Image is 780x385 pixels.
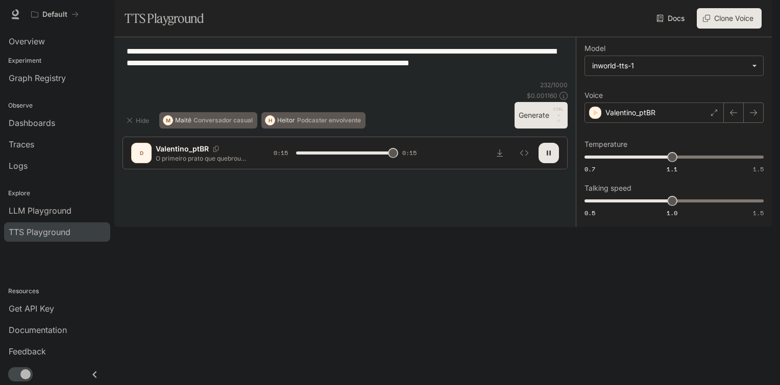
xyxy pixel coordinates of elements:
span: 1.5 [753,165,764,173]
p: Podcaster envolvente [297,117,361,123]
span: 0.7 [584,165,595,173]
button: Inspect [514,143,534,163]
button: Download audio [490,143,510,163]
span: 0.5 [584,209,595,217]
div: H [265,112,275,129]
button: MMaitêConversador casual [159,112,257,129]
p: CTRL + [553,106,564,118]
p: Valentino_ptBR [605,108,655,118]
p: Default [42,10,67,19]
span: 0:15 [402,148,417,158]
p: Maitê [175,117,191,123]
p: Voice [584,92,603,99]
p: O primeiro prato que quebrou naquela noite não foi por acidente. Foi um tiro de aviso. O som da p... [156,154,249,163]
p: Valentino_ptBR [156,144,209,154]
span: 1.0 [667,209,677,217]
button: Hide [123,112,155,129]
p: ⏎ [553,106,564,124]
p: Heitor [277,117,295,123]
span: 1.1 [667,165,677,173]
button: All workspaces [27,4,83,24]
button: Copy Voice ID [209,146,223,152]
p: Model [584,45,605,52]
button: Clone Voice [697,8,762,29]
p: Temperature [584,141,627,148]
div: D [133,145,150,161]
div: M [163,112,173,129]
a: Docs [654,8,689,29]
span: 0:15 [274,148,288,158]
p: Talking speed [584,185,631,192]
div: inworld-tts-1 [585,56,763,75]
span: 1.5 [753,209,764,217]
button: GenerateCTRL +⏎ [515,102,568,129]
button: HHeitorPodcaster envolvente [261,112,365,129]
p: $ 0.001160 [527,91,557,100]
h1: TTS Playground [125,8,204,29]
p: 232 / 1000 [540,81,568,89]
div: inworld-tts-1 [592,61,747,71]
p: Conversador casual [193,117,253,123]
